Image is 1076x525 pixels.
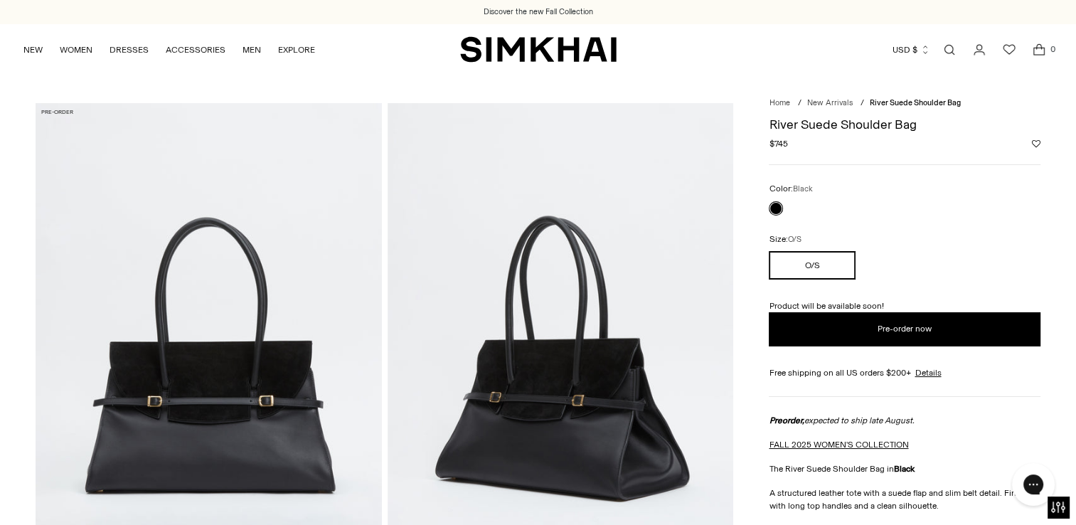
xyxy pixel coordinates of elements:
h1: River Suede Shoulder Bag [769,118,1040,131]
a: New Arrivals [806,98,852,107]
a: Discover the new Fall Collection [484,6,593,18]
span: Pre-order now [878,323,932,335]
a: NEW [23,34,43,65]
a: DRESSES [110,34,149,65]
a: WOMEN [60,34,92,65]
a: Open cart modal [1025,36,1053,64]
a: EXPLORE [278,34,315,65]
p: A structured leather tote with a suede flap and slim belt detail. Finished with long top handles ... [769,487,1040,512]
strong: Preorder, [769,415,804,425]
a: Go to the account page [965,36,994,64]
a: Wishlist [995,36,1023,64]
iframe: Gorgias live chat messenger [1005,458,1062,511]
p: The River Suede Shoulder Bag in [769,462,1040,475]
span: River Suede Shoulder Bag [869,98,960,107]
nav: breadcrumbs [769,97,1040,110]
a: MEN [243,34,261,65]
button: Add to Wishlist [1032,139,1040,148]
strong: Black [893,464,914,474]
span: $745 [769,137,787,150]
label: Color: [769,182,812,196]
a: SIMKHAI [460,36,617,63]
button: Add to Bag [769,312,1040,346]
span: Black [792,184,812,193]
span: O/S [787,235,801,244]
div: Free shipping on all US orders $200+ [769,366,1040,379]
a: Open search modal [935,36,964,64]
button: USD $ [893,34,930,65]
p: Product will be available soon! [769,299,1040,312]
div: / [797,97,801,110]
button: O/S [769,251,856,280]
label: Size: [769,233,801,246]
a: FALL 2025 WOMEN'S COLLECTION [769,440,908,450]
span: 0 [1046,43,1059,55]
a: ACCESSORIES [166,34,225,65]
a: Details [915,366,941,379]
span: expected to ship late August. [769,415,914,425]
a: Home [769,98,789,107]
div: / [860,97,863,110]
